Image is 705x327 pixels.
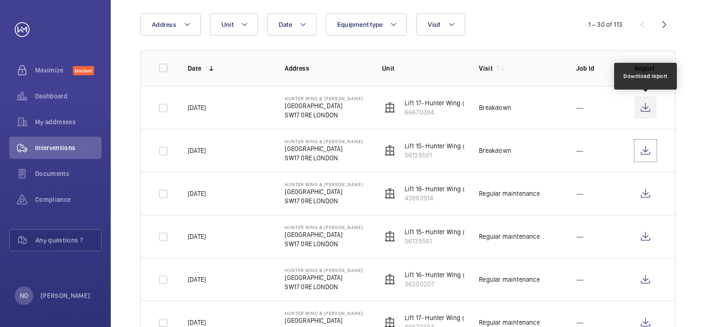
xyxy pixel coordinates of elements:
div: Breakdown [479,103,511,112]
img: elevator.svg [384,231,395,242]
p: Lift 17- Hunter Wing (7FL) [405,98,476,108]
p: [GEOGRAPHIC_DATA] [285,144,363,153]
p: Visit [479,64,493,73]
span: Discover [73,66,94,75]
p: SW17 0RE LONDON [285,239,363,248]
p: --- [576,146,584,155]
div: Regular maintenance [479,232,539,241]
span: Any questions ? [36,236,101,245]
button: Date [267,13,317,36]
p: 66670384 [405,108,476,117]
p: [DATE] [188,146,206,155]
p: [DATE] [188,318,206,327]
p: --- [576,275,584,284]
span: Visit [428,21,440,28]
span: Address [152,21,176,28]
p: Unit [382,64,464,73]
p: Lift 18- Hunter Wing (7FL) [405,184,477,194]
img: elevator.svg [384,145,395,156]
p: Hunter Wing & [PERSON_NAME] [285,182,363,187]
div: Download report [623,72,668,80]
img: elevator.svg [384,188,395,199]
p: --- [576,103,584,112]
p: [GEOGRAPHIC_DATA] [285,230,363,239]
p: Lift 16- Hunter Wing (7FL) [405,270,477,279]
img: elevator.svg [384,274,395,285]
p: Lift 17- Hunter Wing (7FL) [405,313,476,322]
button: Unit [210,13,258,36]
span: Compliance [35,195,102,204]
p: Hunter Wing & [PERSON_NAME] [285,310,363,316]
p: 56139501 [405,236,477,246]
p: [DATE] [188,189,206,198]
p: SW17 0RE LONDON [285,196,363,206]
div: 1 – 30 of 113 [588,20,622,29]
p: --- [576,189,584,198]
p: [PERSON_NAME] [41,291,90,300]
p: SW17 0RE LONDON [285,110,363,120]
p: [DATE] [188,275,206,284]
span: Equipment type [337,21,383,28]
p: [GEOGRAPHIC_DATA] [285,273,363,282]
p: [GEOGRAPHIC_DATA] [285,316,363,325]
p: SW17 0RE LONDON [285,282,363,291]
span: Date [279,21,292,28]
span: Documents [35,169,102,178]
button: Equipment type [326,13,407,36]
p: Job Id [576,64,620,73]
button: Visit [416,13,465,36]
p: Address [285,64,367,73]
span: Interventions [35,143,102,152]
div: Breakdown [479,146,511,155]
p: Lift 15- Hunter Wing (7FL) [405,227,477,236]
p: [GEOGRAPHIC_DATA] [285,101,363,110]
div: Regular maintenance [479,318,539,327]
span: Unit [221,21,233,28]
span: Dashboard [35,91,102,101]
span: Maximize [35,66,73,75]
p: 36200207 [405,279,477,289]
p: 43983914 [405,194,477,203]
p: NO [20,291,28,300]
div: Regular maintenance [479,275,539,284]
p: Lift 15- Hunter Wing (7FL) [405,141,477,151]
p: [DATE] [188,232,206,241]
button: Address [140,13,201,36]
img: elevator.svg [384,102,395,113]
p: Hunter Wing & [PERSON_NAME] [285,96,363,101]
p: --- [576,318,584,327]
div: Regular maintenance [479,189,539,198]
p: 56139501 [405,151,477,160]
p: Hunter Wing & [PERSON_NAME] [285,139,363,144]
span: My addresses [35,117,102,127]
p: Hunter Wing & [PERSON_NAME] [285,267,363,273]
p: [GEOGRAPHIC_DATA] [285,187,363,196]
p: [DATE] [188,103,206,112]
p: SW17 0RE LONDON [285,153,363,163]
p: --- [576,232,584,241]
p: Hunter Wing & [PERSON_NAME] [285,224,363,230]
p: Date [188,64,201,73]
